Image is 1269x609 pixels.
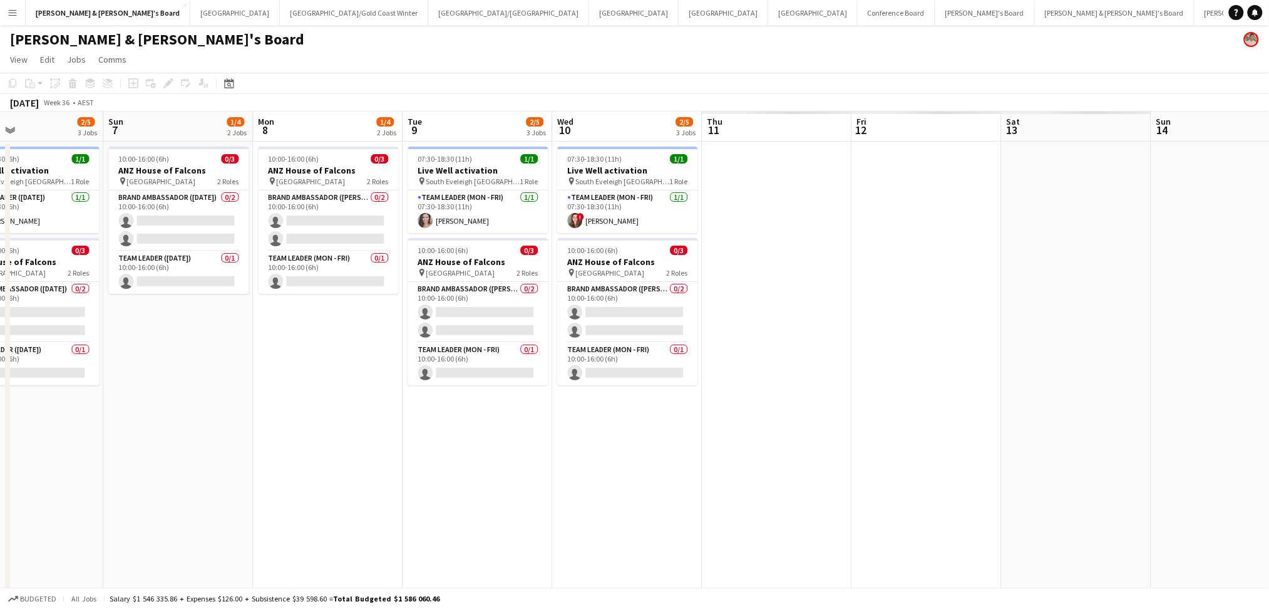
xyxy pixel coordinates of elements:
[589,1,679,25] button: [GEOGRAPHIC_DATA]
[428,1,589,25] button: [GEOGRAPHIC_DATA]/[GEOGRAPHIC_DATA]
[1244,32,1259,47] app-user-avatar: Arrence Torres
[1035,1,1195,25] button: [PERSON_NAME] & [PERSON_NAME]'s Board
[190,1,280,25] button: [GEOGRAPHIC_DATA]
[6,592,58,606] button: Budgeted
[26,1,190,25] button: [PERSON_NAME] & [PERSON_NAME]'s Board
[768,1,858,25] button: [GEOGRAPHIC_DATA]
[935,1,1035,25] button: [PERSON_NAME]'s Board
[679,1,768,25] button: [GEOGRAPHIC_DATA]
[69,594,99,603] span: All jobs
[858,1,935,25] button: Conference Board
[280,1,428,25] button: [GEOGRAPHIC_DATA]/Gold Coast Winter
[20,595,56,603] span: Budgeted
[110,594,439,603] div: Salary $1 546 335.86 + Expenses $126.00 + Subsistence $39 598.60 =
[333,594,439,603] span: Total Budgeted $1 586 060.46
